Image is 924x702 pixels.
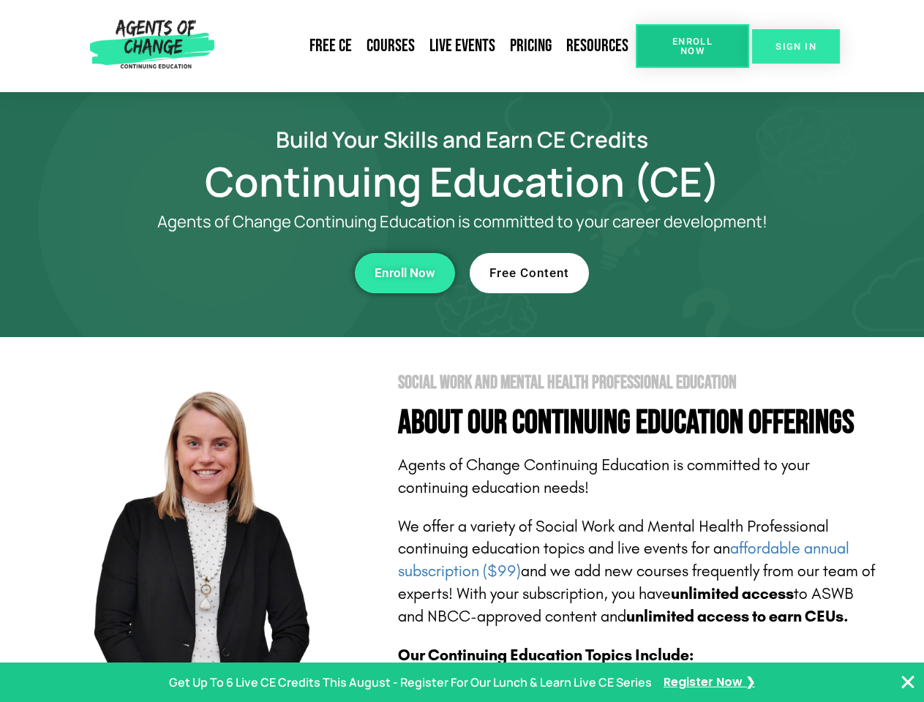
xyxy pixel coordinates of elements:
b: unlimited access to earn CEUs. [626,607,849,626]
a: Free CE [302,29,359,63]
h4: About Our Continuing Education Offerings [398,407,879,439]
p: We offer a variety of Social Work and Mental Health Professional continuing education topics and ... [398,516,879,628]
b: unlimited access [671,584,794,603]
a: Register Now ❯ [664,672,755,693]
a: SIGN IN [752,29,840,64]
span: Enroll Now [659,37,726,56]
span: Enroll Now [375,267,435,279]
h2: Social Work and Mental Health Professional Education [398,374,879,392]
button: Close Banner [899,673,917,691]
a: Enroll Now [636,24,749,68]
h2: Build Your Skills and Earn CE Credits [45,129,879,150]
a: Courses [359,29,422,63]
a: Resources [559,29,636,63]
h1: Continuing Education (CE) [45,165,879,198]
a: Free Content [470,253,589,293]
p: Get Up To 6 Live CE Credits This August - Register For Our Lunch & Learn Live CE Series [169,672,652,693]
p: Agents of Change Continuing Education is committed to your career development! [104,213,821,231]
a: Live Events [422,29,503,63]
nav: Menu [220,29,636,63]
span: SIGN IN [775,42,816,51]
a: Enroll Now [355,253,455,293]
b: Our Continuing Education Topics Include: [398,646,694,665]
span: Agents of Change Continuing Education is committed to your continuing education needs! [398,456,810,497]
span: Free Content [489,267,569,279]
a: Pricing [503,29,559,63]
